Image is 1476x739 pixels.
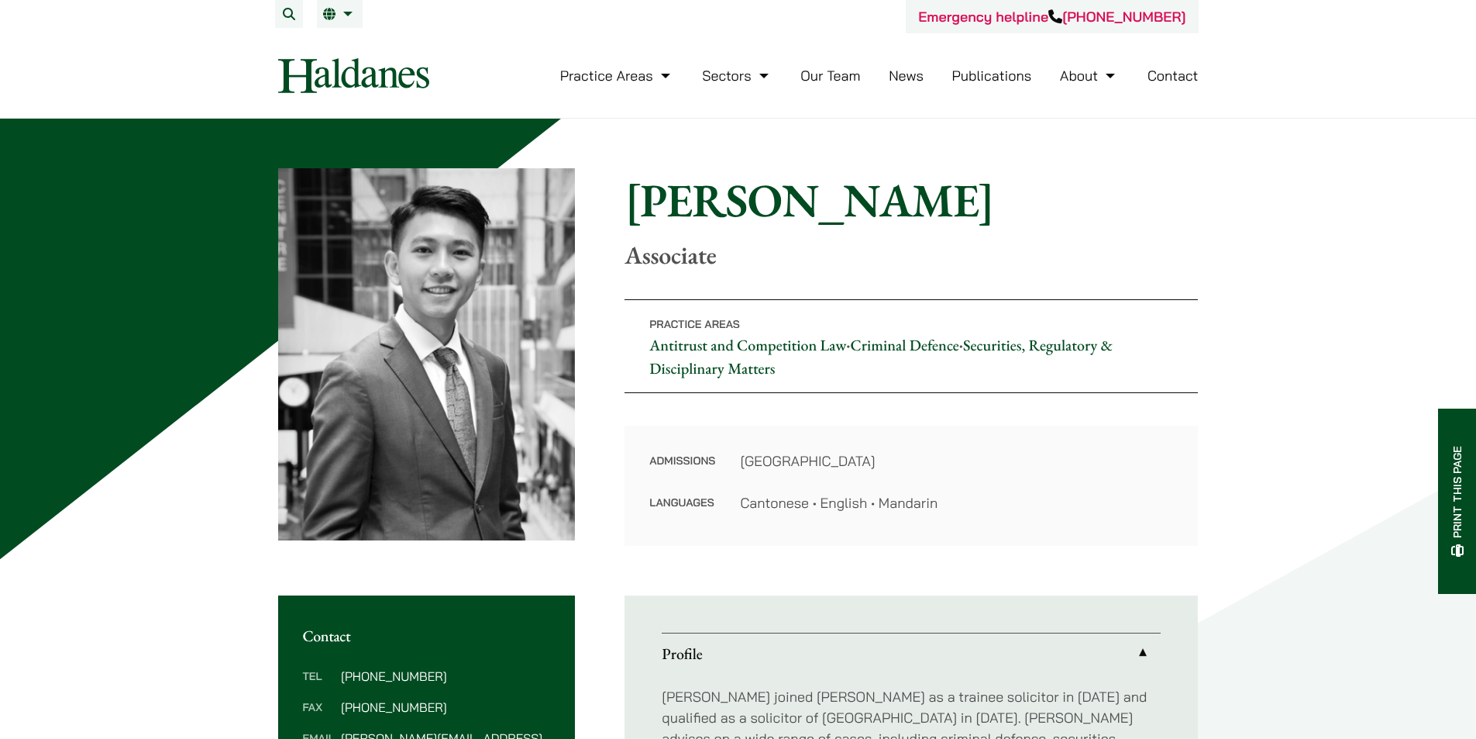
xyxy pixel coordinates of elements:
a: EN [323,8,356,20]
a: Practice Areas [560,67,674,85]
a: Antitrust and Competition Law [649,335,846,355]
dt: Admissions [649,451,715,492]
p: • • [624,299,1198,393]
dd: [GEOGRAPHIC_DATA] [740,451,1173,471]
a: Contact [1147,67,1199,85]
a: Sectors [702,67,772,85]
a: Profile [662,634,1161,674]
a: Securities, Regulatory & Disciplinary Matters [649,335,1113,378]
a: About [1060,67,1119,85]
a: Emergency helpline[PHONE_NUMBER] [918,8,1185,26]
dt: Tel [303,670,335,701]
dd: [PHONE_NUMBER] [341,701,550,713]
h2: Contact [303,627,551,645]
a: News [889,67,924,85]
span: Practice Areas [649,317,740,331]
p: Associate [624,240,1198,270]
a: Publications [952,67,1032,85]
h1: [PERSON_NAME] [624,172,1198,228]
dt: Languages [649,492,715,513]
a: Our Team [800,67,860,85]
dd: Cantonese • English • Mandarin [740,492,1173,513]
img: Logo of Haldanes [278,58,429,93]
dt: Fax [303,701,335,732]
dd: [PHONE_NUMBER] [341,670,550,682]
a: Criminal Defence [851,335,959,355]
